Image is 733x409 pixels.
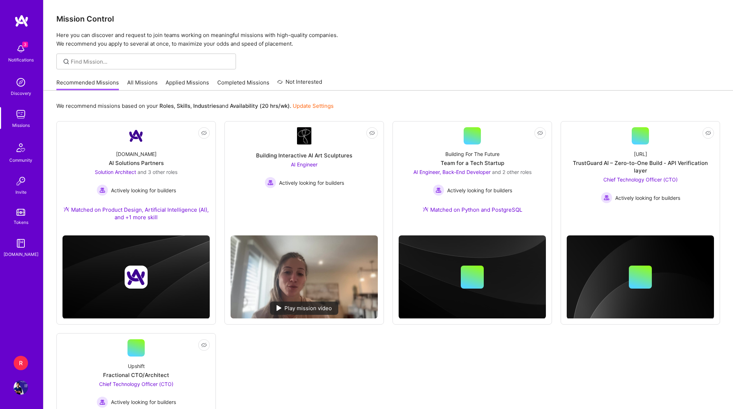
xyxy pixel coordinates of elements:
a: Applied Missions [166,79,209,91]
span: and 2 other roles [492,169,532,175]
a: [URL]TrustGuard AI – Zero-to-One Build - API Verification layerChief Technology Officer (CTO) Act... [567,127,714,220]
img: cover [567,235,714,319]
div: Play mission video [270,302,338,315]
div: Fractional CTO/Architect [103,371,169,379]
a: User Avatar [12,380,30,395]
img: User Avatar [14,380,28,395]
img: Actively looking for builders [433,184,444,196]
i: icon EyeClosed [705,130,711,136]
input: Find Mission... [71,58,231,65]
b: Industries [193,102,219,109]
div: Notifications [8,56,34,64]
a: Update Settings [293,102,334,109]
div: Upshift [128,362,145,370]
div: Matched on Product Design, Artificial Intelligence (AI), and +1 more skill [62,206,210,221]
a: Company Logo[DOMAIN_NAME]AI Solutions PartnersSolution Architect and 3 other rolesActively lookin... [62,127,210,230]
i: icon EyeClosed [201,342,207,348]
span: Actively looking for builders [279,179,344,187]
span: AI Engineer [291,161,317,167]
span: Actively looking for builders [111,187,176,194]
div: Tokens [14,219,28,226]
div: Community [9,156,32,164]
span: 3 [22,42,28,47]
span: Chief Technology Officer (CTO) [603,176,678,183]
b: Roles [159,102,174,109]
a: R [12,356,30,370]
a: Completed Missions [217,79,269,91]
img: Actively looking for builders [97,396,108,408]
img: Company Logo [127,127,145,144]
div: R [14,356,28,370]
div: [DOMAIN_NAME] [116,150,157,158]
img: Ateam Purple Icon [423,206,428,212]
img: cover [62,235,210,319]
a: All Missions [127,79,158,91]
div: Team for a Tech Startup [441,159,504,167]
a: Not Interested [277,78,322,91]
img: Actively looking for builders [265,177,276,188]
span: Solution Architect [95,169,136,175]
a: Company LogoBuilding Interactive AI Art SculpturesAI Engineer Actively looking for buildersActive... [231,127,378,230]
span: and 3 other roles [138,169,177,175]
img: Actively looking for builders [601,192,612,203]
span: Chief Technology Officer (CTO) [99,381,173,387]
div: Building Interactive AI Art Sculptures [256,152,352,159]
img: Actively looking for builders [97,184,108,196]
img: Community [12,139,29,156]
p: We recommend missions based on your , , and . [56,102,334,110]
b: Availability (20 hrs/wk) [230,102,290,109]
h3: Mission Control [56,14,720,23]
i: icon SearchGrey [62,58,70,66]
img: play [277,305,282,311]
img: discovery [14,75,28,89]
img: Company logo [125,266,148,289]
div: TrustGuard AI – Zero-to-One Build - API Verification layer [567,159,714,174]
i: icon EyeClosed [201,130,207,136]
i: icon EyeClosed [369,130,375,136]
img: bell [14,42,28,56]
span: Actively looking for builders [447,187,512,194]
i: icon EyeClosed [537,130,543,136]
img: Company Logo [297,127,311,144]
div: AI Solutions Partners [109,159,164,167]
img: Invite [14,174,28,188]
a: UpshiftFractional CTO/ArchitectChief Technology Officer (CTO) Actively looking for buildersActive... [62,339,210,408]
span: Actively looking for builders [111,398,176,406]
div: Matched on Python and PostgreSQL [423,206,522,213]
div: Invite [15,188,27,196]
img: cover [399,235,546,319]
div: Missions [12,121,30,129]
b: Skills [177,102,190,109]
a: Recommended Missions [56,79,119,91]
div: [DOMAIN_NAME] [4,251,38,258]
a: Building For The FutureTeam for a Tech StartupAI Engineer, Back-End Developer and 2 other rolesAc... [399,127,546,222]
img: guide book [14,236,28,251]
img: tokens [17,209,25,216]
img: logo [14,14,29,27]
img: Ateam Purple Icon [64,206,69,212]
p: Here you can discover and request to join teams working on meaningful missions with high-quality ... [56,31,720,48]
div: Building For The Future [445,150,500,158]
img: No Mission [231,235,378,318]
span: AI Engineer, Back-End Developer [413,169,491,175]
div: Discovery [11,89,31,97]
img: teamwork [14,107,28,121]
span: Actively looking for builders [615,194,680,202]
div: [URL] [634,150,647,158]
